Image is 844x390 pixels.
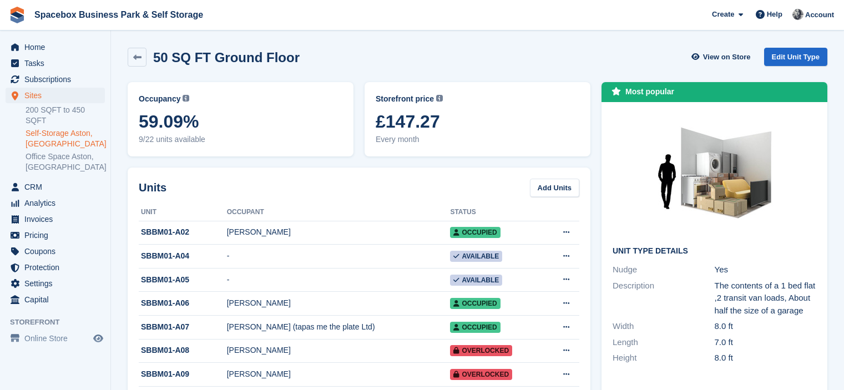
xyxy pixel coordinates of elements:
[24,260,91,275] span: Protection
[139,321,227,333] div: SBBM01-A07
[450,251,502,262] span: Available
[10,317,110,328] span: Storefront
[613,280,715,317] div: Description
[24,39,91,55] span: Home
[9,7,26,23] img: stora-icon-8386f47178a22dfd0bd8f6a31ec36ba5ce8667c1dd55bd0f319d3a0aa187defe.svg
[450,204,544,221] th: Status
[183,95,189,102] img: icon-info-grey-7440780725fd019a000dd9b08b2336e03edf1995a4989e88bcd33f0948082b44.svg
[92,332,105,345] a: Preview store
[26,128,105,149] a: Self-Storage Aston, [GEOGRAPHIC_DATA]
[24,55,91,71] span: Tasks
[715,352,817,364] div: 8.0 ft
[139,368,227,380] div: SBBM01-A09
[613,247,816,256] h2: Unit Type details
[613,336,715,349] div: Length
[6,331,105,346] a: menu
[6,292,105,307] a: menu
[6,211,105,227] a: menu
[6,244,105,259] a: menu
[450,345,512,356] span: Overlocked
[227,297,451,309] div: [PERSON_NAME]
[139,179,166,196] h2: Units
[26,151,105,173] a: Office Space Aston, [GEOGRAPHIC_DATA]
[227,268,451,292] td: -
[139,250,227,262] div: SBBM01-A04
[450,322,500,333] span: Occupied
[613,320,715,333] div: Width
[24,244,91,259] span: Coupons
[139,297,227,309] div: SBBM01-A06
[24,88,91,103] span: Sites
[227,368,451,380] div: [PERSON_NAME]
[24,227,91,243] span: Pricing
[6,227,105,243] a: menu
[26,105,105,126] a: 200 SQFT to 450 SQFT
[6,179,105,195] a: menu
[6,260,105,275] a: menu
[6,55,105,71] a: menu
[631,113,798,238] img: 50-sqft-unit.jpg
[139,134,342,145] span: 9/22 units available
[139,204,227,221] th: Unit
[805,9,834,21] span: Account
[227,204,451,221] th: Occupant
[30,6,208,24] a: Spacebox Business Park & Self Storage
[376,112,579,131] span: £147.27
[436,95,443,102] img: icon-info-grey-7440780725fd019a000dd9b08b2336e03edf1995a4989e88bcd33f0948082b44.svg
[613,264,715,276] div: Nudge
[24,276,91,291] span: Settings
[764,48,827,66] a: Edit Unit Type
[792,9,803,20] img: SUDIPTA VIRMANI
[715,336,817,349] div: 7.0 ft
[24,331,91,346] span: Online Store
[376,134,579,145] span: Every month
[139,274,227,286] div: SBBM01-A05
[139,93,180,105] span: Occupancy
[24,179,91,195] span: CRM
[6,276,105,291] a: menu
[227,226,451,238] div: [PERSON_NAME]
[227,345,451,356] div: [PERSON_NAME]
[6,39,105,55] a: menu
[715,280,817,317] div: The contents of a 1 bed flat ,2 transit van loads, About half the size of a garage
[6,88,105,103] a: menu
[690,48,755,66] a: View on Store
[153,50,300,65] h2: 50 SQ FT Ground Floor
[227,321,451,333] div: [PERSON_NAME] (tapas me the plate Ltd)
[715,264,817,276] div: Yes
[450,227,500,238] span: Occupied
[24,292,91,307] span: Capital
[530,179,579,197] a: Add Units
[227,245,451,269] td: -
[24,211,91,227] span: Invoices
[6,72,105,87] a: menu
[450,298,500,309] span: Occupied
[613,352,715,364] div: Height
[139,226,227,238] div: SBBM01-A02
[450,275,502,286] span: Available
[24,195,91,211] span: Analytics
[625,86,674,98] div: Most popular
[376,93,434,105] span: Storefront price
[6,195,105,211] a: menu
[703,52,751,63] span: View on Store
[767,9,782,20] span: Help
[715,320,817,333] div: 8.0 ft
[139,345,227,356] div: SBBM01-A08
[139,112,342,131] span: 59.09%
[24,72,91,87] span: Subscriptions
[450,369,512,380] span: Overlocked
[712,9,734,20] span: Create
